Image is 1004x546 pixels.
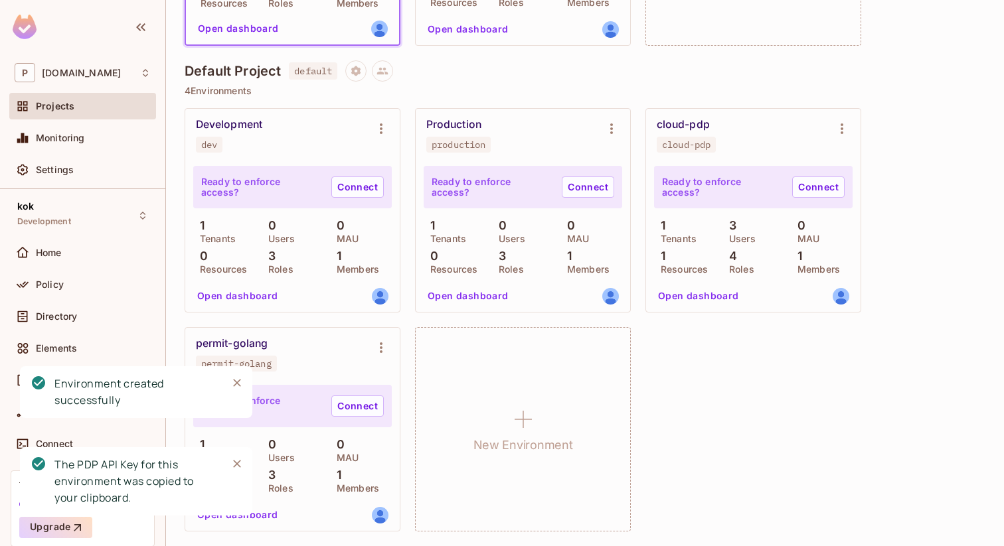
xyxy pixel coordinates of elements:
[653,285,744,307] button: Open dashboard
[829,115,855,142] button: Environment settings
[792,176,845,198] a: Connect
[424,219,435,232] p: 1
[289,62,337,80] span: default
[227,454,247,474] button: Close
[262,219,276,232] p: 0
[345,67,367,80] span: Project settings
[492,249,506,263] p: 3
[36,343,77,354] span: Elements
[492,234,525,244] p: Users
[432,176,551,198] p: Ready to enforce access?
[662,139,711,150] div: cloud-pdp
[492,219,507,232] p: 0
[330,438,345,451] p: 0
[262,249,276,263] p: 3
[227,373,247,393] button: Close
[262,468,276,482] p: 3
[492,264,524,275] p: Roles
[185,86,985,96] p: 4 Environments
[426,118,481,131] div: Production
[192,285,284,307] button: Open dashboard
[368,334,394,361] button: Environment settings
[791,249,802,263] p: 1
[185,63,281,79] h4: Default Project
[262,483,293,494] p: Roles
[262,438,276,451] p: 0
[15,63,35,82] span: P
[54,456,216,506] div: The PDP API Key for this environment was copied to your clipboard.
[330,452,359,463] p: MAU
[722,234,756,244] p: Users
[722,219,736,232] p: 3
[331,176,384,198] a: Connect
[330,249,341,263] p: 1
[36,247,62,258] span: Home
[262,452,295,463] p: Users
[424,234,466,244] p: Tenants
[54,375,216,409] div: Environment created successfully
[330,468,341,482] p: 1
[36,279,64,290] span: Policy
[791,234,819,244] p: MAU
[424,249,438,263] p: 0
[654,219,665,232] p: 1
[262,234,295,244] p: Users
[201,358,272,369] div: permit-golang
[654,234,697,244] p: Tenants
[791,264,840,275] p: Members
[372,507,388,523] img: gabriel@permit.io
[193,234,236,244] p: Tenants
[193,264,247,275] p: Resources
[201,395,321,417] p: Ready to enforce access?
[13,15,37,39] img: SReyMgAAAABJRU5ErkJggg==
[36,165,74,175] span: Settings
[193,18,284,39] button: Open dashboard
[562,176,614,198] a: Connect
[422,19,514,40] button: Open dashboard
[560,234,589,244] p: MAU
[201,139,217,150] div: dev
[432,139,485,150] div: production
[42,68,121,78] span: Workspace: permit.io
[262,264,293,275] p: Roles
[36,311,77,322] span: Directory
[602,21,619,38] img: gabriel@permit.io
[36,133,85,143] span: Monitoring
[654,264,708,275] p: Resources
[196,118,262,131] div: Development
[196,337,268,350] div: permit-golang
[662,176,782,198] p: Ready to enforce access?
[833,288,849,305] img: gabriel@permit.io
[722,264,754,275] p: Roles
[368,115,394,142] button: Environment settings
[560,264,610,275] p: Members
[473,435,573,455] h1: New Environment
[372,288,388,305] img: gabriel@permit.io
[193,249,208,263] p: 0
[371,21,388,37] img: gabriel@permit.io
[560,219,575,232] p: 0
[330,219,345,232] p: 0
[193,219,205,232] p: 1
[654,249,665,263] p: 1
[331,395,384,417] a: Connect
[17,216,71,227] span: Development
[422,285,514,307] button: Open dashboard
[36,101,74,111] span: Projects
[201,176,321,198] p: Ready to enforce access?
[424,264,477,275] p: Resources
[330,483,379,494] p: Members
[602,288,619,305] img: gabriel@permit.io
[330,264,379,275] p: Members
[598,115,625,142] button: Environment settings
[791,219,805,232] p: 0
[722,249,737,263] p: 4
[560,249,572,263] p: 1
[657,118,710,131] div: cloud-pdp
[17,201,34,212] span: kok
[330,234,359,244] p: MAU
